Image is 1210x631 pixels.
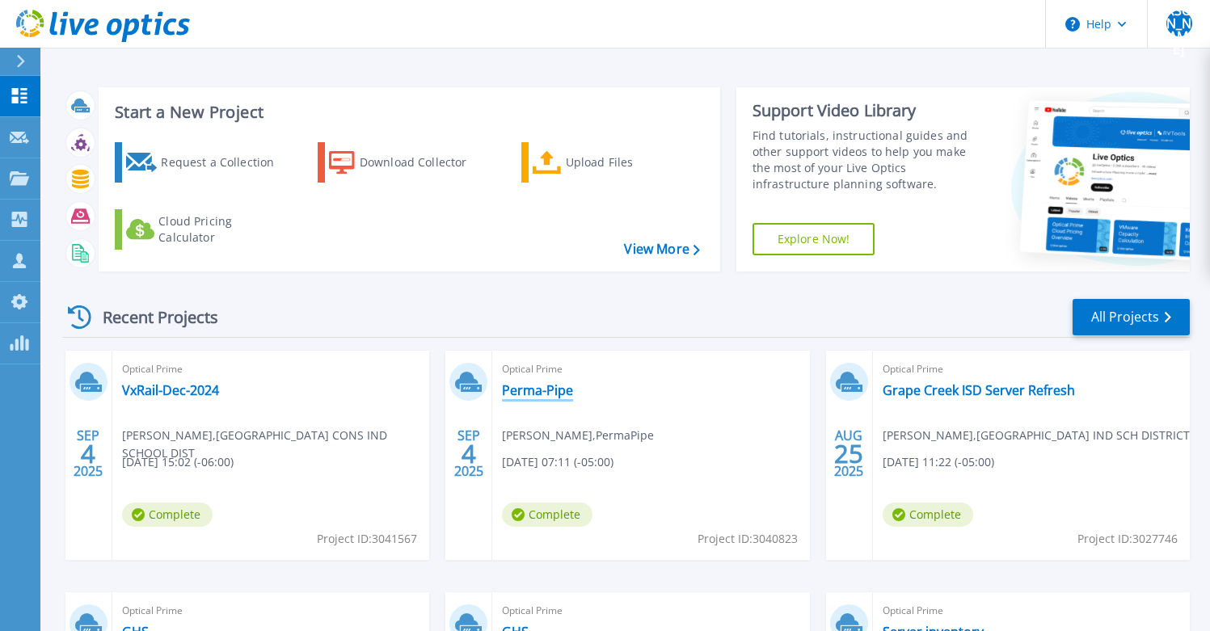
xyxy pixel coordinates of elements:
span: [PERSON_NAME] , [GEOGRAPHIC_DATA] IND SCH DISTRICT [883,427,1190,444]
span: Project ID: 3041567 [317,530,417,548]
div: Request a Collection [161,146,290,179]
a: VxRail-Dec-2024 [122,382,219,398]
a: Upload Files [521,142,702,183]
a: Request a Collection [115,142,295,183]
span: Project ID: 3040823 [698,530,798,548]
a: View More [624,242,699,257]
div: SEP 2025 [453,424,484,483]
span: Optical Prime [502,602,799,620]
div: Download Collector [360,146,489,179]
span: [DATE] 11:22 (-05:00) [883,453,994,471]
span: [DATE] 07:11 (-05:00) [502,453,613,471]
span: Optical Prime [122,360,419,378]
a: All Projects [1073,299,1190,335]
div: Upload Files [566,146,695,179]
span: Complete [502,503,592,527]
a: Perma-Pipe [502,382,573,398]
span: Optical Prime [502,360,799,378]
a: Download Collector [318,142,498,183]
h3: Start a New Project [115,103,699,121]
div: Cloud Pricing Calculator [158,213,288,246]
div: AUG 2025 [833,424,864,483]
div: SEP 2025 [73,424,103,483]
a: Cloud Pricing Calculator [115,209,295,250]
span: 4 [81,447,95,461]
span: [PERSON_NAME] , PermaPipe [502,427,654,444]
span: Project ID: 3027746 [1077,530,1178,548]
div: Recent Projects [62,297,240,337]
span: 25 [834,447,863,461]
div: Support Video Library [753,100,980,121]
span: Optical Prime [883,602,1180,620]
span: [PERSON_NAME] , [GEOGRAPHIC_DATA] CONS IND SCHOOL DIST [122,427,429,462]
span: 4 [462,447,476,461]
span: Optical Prime [122,602,419,620]
div: Find tutorials, instructional guides and other support videos to help you make the most of your L... [753,128,980,192]
a: Grape Creek ISD Server Refresh [883,382,1075,398]
span: Optical Prime [883,360,1180,378]
span: [DATE] 15:02 (-06:00) [122,453,234,471]
span: Complete [883,503,973,527]
span: Complete [122,503,213,527]
a: Explore Now! [753,223,875,255]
